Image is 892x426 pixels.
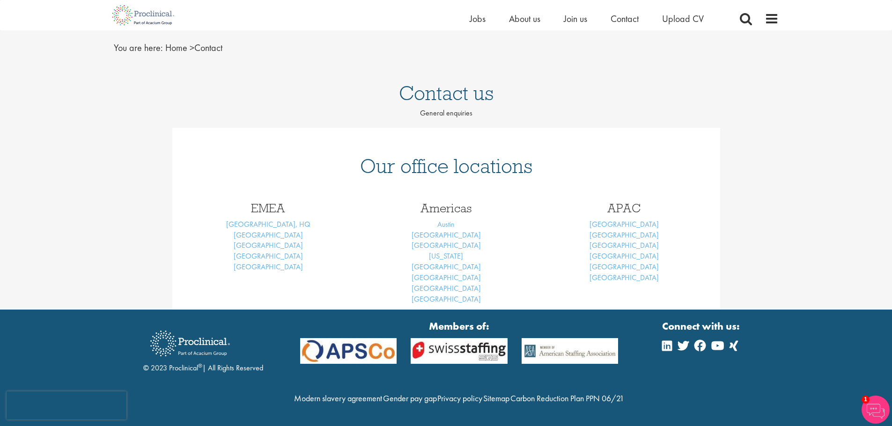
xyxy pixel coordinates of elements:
span: Contact [165,42,222,54]
a: [GEOGRAPHIC_DATA] [412,240,481,250]
a: Join us [564,13,587,25]
a: Modern slavery agreement [294,393,382,404]
a: [GEOGRAPHIC_DATA] [412,294,481,304]
a: [GEOGRAPHIC_DATA] [590,219,659,229]
a: [GEOGRAPHIC_DATA] [234,240,303,250]
a: [GEOGRAPHIC_DATA] [590,240,659,250]
strong: Members of: [300,319,619,333]
a: Upload CV [662,13,704,25]
img: APSCo [515,338,626,364]
a: [US_STATE] [429,251,463,261]
a: [GEOGRAPHIC_DATA] [590,251,659,261]
span: 1 [862,396,870,404]
a: [GEOGRAPHIC_DATA], HQ [226,219,310,229]
a: Carbon Reduction Plan PPN 06/21 [510,393,624,404]
a: [GEOGRAPHIC_DATA] [234,230,303,240]
sup: ® [198,362,202,369]
span: You are here: [114,42,163,54]
a: [GEOGRAPHIC_DATA] [590,262,659,272]
img: Proclinical Recruitment [143,324,237,363]
a: About us [509,13,540,25]
a: Gender pay gap [383,393,437,404]
a: [GEOGRAPHIC_DATA] [412,273,481,282]
span: > [190,42,194,54]
a: Jobs [470,13,486,25]
a: [GEOGRAPHIC_DATA] [412,262,481,272]
a: [GEOGRAPHIC_DATA] [234,262,303,272]
iframe: reCAPTCHA [7,391,126,419]
a: [GEOGRAPHIC_DATA] [590,230,659,240]
a: breadcrumb link to Home [165,42,187,54]
a: Austin [437,219,455,229]
a: [GEOGRAPHIC_DATA] [412,283,481,293]
div: © 2023 Proclinical | All Rights Reserved [143,324,263,374]
h3: APAC [542,202,706,214]
a: Contact [611,13,639,25]
a: Privacy policy [437,393,482,404]
img: APSCo [293,338,404,364]
a: Sitemap [483,393,509,404]
h1: Our office locations [186,156,706,176]
a: [GEOGRAPHIC_DATA] [234,251,303,261]
img: Chatbot [862,396,890,424]
h3: Americas [364,202,528,214]
a: [GEOGRAPHIC_DATA] [590,273,659,282]
h3: EMEA [186,202,350,214]
strong: Connect with us: [662,319,742,333]
a: [GEOGRAPHIC_DATA] [412,230,481,240]
img: APSCo [404,338,515,364]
